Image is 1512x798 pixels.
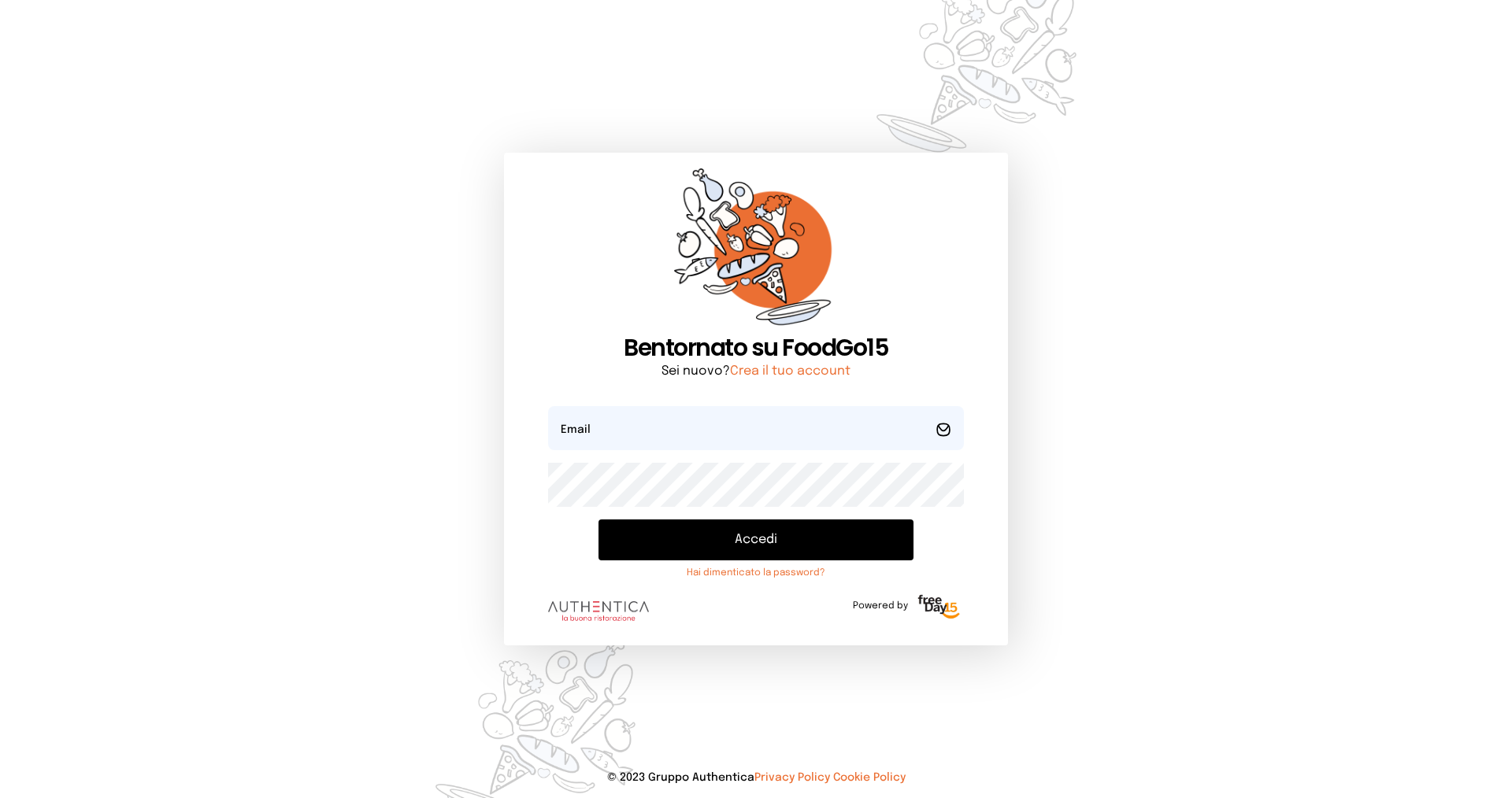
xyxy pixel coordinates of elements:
[598,519,913,560] button: Accedi
[548,601,649,622] img: logo.8f33a47.png
[754,772,830,783] a: Privacy Policy
[730,364,850,378] a: Crea il tuo account
[853,600,908,612] span: Powered by
[598,567,913,579] a: Hai dimenticato la password?
[674,168,838,334] img: sticker-orange.65babaf.png
[548,334,964,362] h1: Bentornato su FoodGo15
[25,770,1487,785] p: © 2023 Gruppo Authentica
[833,772,906,783] a: Cookie Policy
[914,592,964,623] img: logo-freeday.3e08031.png
[548,362,964,381] p: Sei nuovo?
